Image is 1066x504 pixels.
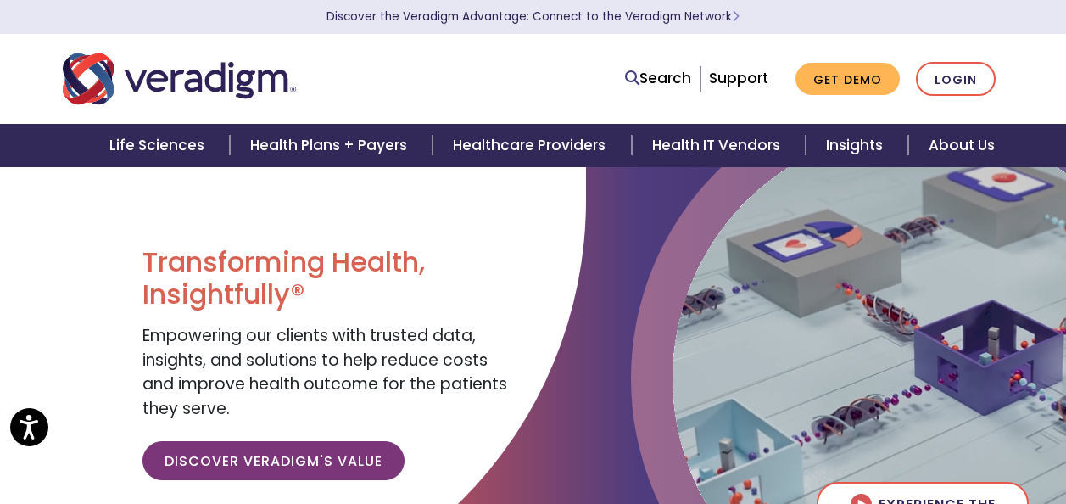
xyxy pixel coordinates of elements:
[142,324,507,420] span: Empowering our clients with trusted data, insights, and solutions to help reduce costs and improv...
[709,68,768,88] a: Support
[806,124,908,167] a: Insights
[916,62,996,97] a: Login
[795,63,900,96] a: Get Demo
[326,8,740,25] a: Discover the Veradigm Advantage: Connect to the Veradigm NetworkLearn More
[433,124,631,167] a: Healthcare Providers
[625,67,691,90] a: Search
[142,246,520,311] h1: Transforming Health, Insightfully®
[142,441,405,480] a: Discover Veradigm's Value
[89,124,230,167] a: Life Sciences
[632,124,806,167] a: Health IT Vendors
[732,8,740,25] span: Learn More
[230,124,433,167] a: Health Plans + Payers
[63,51,296,107] img: Veradigm logo
[908,124,1015,167] a: About Us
